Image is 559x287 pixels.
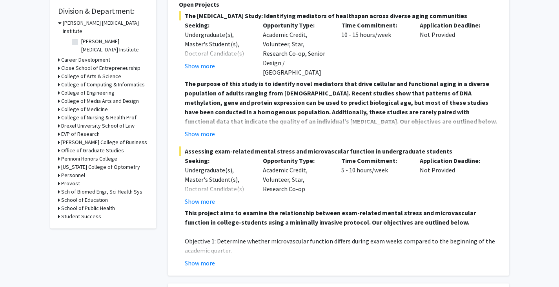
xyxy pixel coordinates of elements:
[179,146,498,156] span: Assessing exam-related mental stress and microvascular function in undergraduate students
[6,252,33,281] iframe: Chat
[414,156,492,206] div: Not Provided
[61,80,145,89] h3: College of Computing & Informatics
[335,156,414,206] div: 5 - 10 hours/week
[185,165,251,212] div: Undergraduate(s), Master's Student(s), Doctoral Candidate(s) (PhD, MD, DMD, PharmD, etc.)
[257,156,335,206] div: Academic Credit, Volunteer, Star, Research Co-op
[185,236,498,255] p: : Determine whether microvascular function differs during exam weeks compared to the beginning of...
[61,130,100,138] h3: EVP of Research
[61,105,108,113] h3: College of Medicine
[341,156,408,165] p: Time Commitment:
[263,156,330,165] p: Opportunity Type:
[185,209,476,226] strong: This project aims to examine the relationship between exam-related mental stress and microvascula...
[185,20,251,30] p: Seeking:
[185,197,215,206] button: Show more
[61,72,121,80] h3: College of Arts & Science
[179,11,498,20] span: The [MEDICAL_DATA] Study: Identifying mediators of healthspan across diverse aging communities
[185,258,215,268] button: Show more
[61,89,115,97] h3: College of Engineering
[61,171,85,179] h3: Personnel
[81,37,146,54] label: [PERSON_NAME] [MEDICAL_DATA] Institute
[263,20,330,30] p: Opportunity Type:
[420,20,486,30] p: Application Deadline:
[185,80,497,125] strong: The purpose of this study is to identify novel mediators that drive cellular and functional aging...
[63,19,148,35] h3: [PERSON_NAME] [MEDICAL_DATA] Institute
[341,20,408,30] p: Time Commitment:
[257,20,335,77] div: Academic Credit, Volunteer, Star, Research Co-op, Senior Design / [GEOGRAPHIC_DATA]
[61,56,110,64] h3: Career Development
[185,129,215,139] button: Show more
[185,237,215,245] u: Objective 1
[61,188,142,196] h3: Sch of Biomed Engr, Sci Health Sys
[61,113,137,122] h3: College of Nursing & Health Prof
[61,179,80,188] h3: Provost
[61,196,108,204] h3: School of Education
[335,20,414,77] div: 10 - 15 hours/week
[61,64,140,72] h3: Close School of Entrepreneurship
[185,156,251,165] p: Seeking:
[61,138,147,146] h3: [PERSON_NAME] College of Business
[61,212,101,221] h3: Student Success
[185,61,215,71] button: Show more
[185,30,251,77] div: Undergraduate(s), Master's Student(s), Doctoral Candidate(s) (PhD, MD, DMD, PharmD, etc.)
[61,163,140,171] h3: [US_STATE] College of Optometry
[61,146,124,155] h3: Office of Graduate Studies
[420,156,486,165] p: Application Deadline:
[414,20,492,77] div: Not Provided
[61,97,139,105] h3: College of Media Arts and Design
[58,6,148,16] h2: Division & Department:
[61,155,117,163] h3: Pennoni Honors College
[61,122,135,130] h3: Drexel University School of Law
[61,204,115,212] h3: School of Public Health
